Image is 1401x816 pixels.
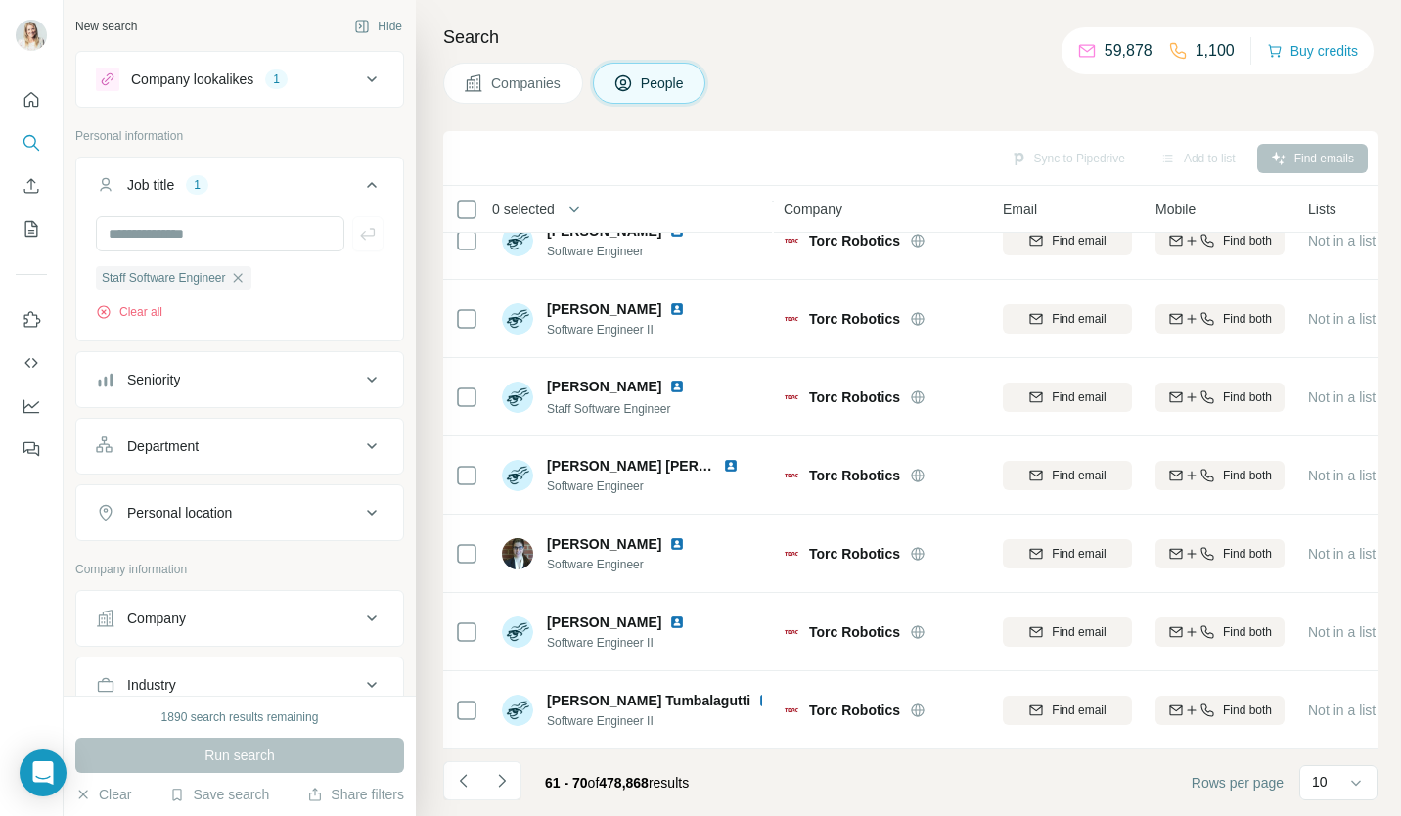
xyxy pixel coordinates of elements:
[16,345,47,381] button: Use Surfe API
[96,303,162,321] button: Clear all
[1052,232,1106,249] span: Find email
[75,561,404,578] p: Company information
[127,370,180,389] div: Seniority
[809,544,900,564] span: Torc Robotics
[1052,623,1106,641] span: Find email
[547,691,750,710] span: [PERSON_NAME] Tumbalagutti
[784,311,799,327] img: Logo of Torc Robotics
[784,233,799,249] img: Logo of Torc Robotics
[127,436,199,456] div: Department
[1223,232,1272,249] span: Find both
[76,489,403,536] button: Personal location
[784,624,799,640] img: Logo of Torc Robotics
[76,56,403,103] button: Company lookalikes1
[307,785,404,804] button: Share filters
[1155,539,1285,568] button: Find both
[547,556,708,573] span: Software Engineer
[784,546,799,562] img: Logo of Torc Robotics
[1105,39,1152,63] p: 59,878
[547,534,661,554] span: [PERSON_NAME]
[547,634,708,652] span: Software Engineer II
[1308,624,1376,640] span: Not in a list
[547,612,661,632] span: [PERSON_NAME]
[491,73,563,93] span: Companies
[1003,383,1132,412] button: Find email
[547,712,762,730] span: Software Engineer II
[545,775,588,791] span: 61 - 70
[723,458,739,474] img: LinkedIn logo
[502,382,533,413] img: Avatar
[547,321,708,339] span: Software Engineer II
[1223,702,1272,719] span: Find both
[127,609,186,628] div: Company
[1155,383,1285,412] button: Find both
[599,775,649,791] span: 478,868
[16,125,47,160] button: Search
[1196,39,1235,63] p: 1,100
[76,661,403,708] button: Industry
[102,269,226,287] span: Staff Software Engineer
[20,749,67,796] div: Open Intercom Messenger
[169,785,269,804] button: Save search
[669,536,685,552] img: LinkedIn logo
[1223,545,1272,563] span: Find both
[75,127,404,145] p: Personal information
[758,693,774,708] img: LinkedIn logo
[1003,304,1132,334] button: Find email
[443,23,1378,51] h4: Search
[75,18,137,35] div: New search
[1308,546,1376,562] span: Not in a list
[784,200,842,219] span: Company
[1155,696,1285,725] button: Find both
[502,538,533,569] img: Avatar
[76,423,403,470] button: Department
[545,775,689,791] span: results
[1223,388,1272,406] span: Find both
[1003,539,1132,568] button: Find email
[76,595,403,642] button: Company
[809,231,900,250] span: Torc Robotics
[492,200,555,219] span: 0 selected
[482,761,521,800] button: Navigate to next page
[1052,545,1106,563] span: Find email
[547,477,762,495] span: Software Engineer
[127,175,174,195] div: Job title
[669,379,685,394] img: LinkedIn logo
[1003,200,1037,219] span: Email
[76,356,403,403] button: Seniority
[547,458,781,474] span: [PERSON_NAME] [PERSON_NAME]
[784,468,799,483] img: Logo of Torc Robotics
[127,675,176,695] div: Industry
[1155,226,1285,255] button: Find both
[1003,696,1132,725] button: Find email
[161,708,319,726] div: 1890 search results remaining
[547,377,661,396] span: [PERSON_NAME]
[502,225,533,256] img: Avatar
[1308,468,1376,483] span: Not in a list
[784,703,799,718] img: Logo of Torc Robotics
[1267,37,1358,65] button: Buy credits
[809,309,900,329] span: Torc Robotics
[1155,304,1285,334] button: Find both
[669,614,685,630] img: LinkedIn logo
[1003,461,1132,490] button: Find email
[75,785,131,804] button: Clear
[547,243,708,260] span: Software Engineer
[588,775,600,791] span: of
[127,503,232,522] div: Personal location
[547,402,671,416] span: Staff Software Engineer
[1223,467,1272,484] span: Find both
[1155,200,1196,219] span: Mobile
[1052,702,1106,719] span: Find email
[1308,311,1376,327] span: Not in a list
[1192,773,1284,793] span: Rows per page
[443,761,482,800] button: Navigate to previous page
[1003,226,1132,255] button: Find email
[641,73,686,93] span: People
[1155,617,1285,647] button: Find both
[669,301,685,317] img: LinkedIn logo
[784,389,799,405] img: Logo of Torc Robotics
[809,622,900,642] span: Torc Robotics
[502,616,533,648] img: Avatar
[16,168,47,204] button: Enrich CSV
